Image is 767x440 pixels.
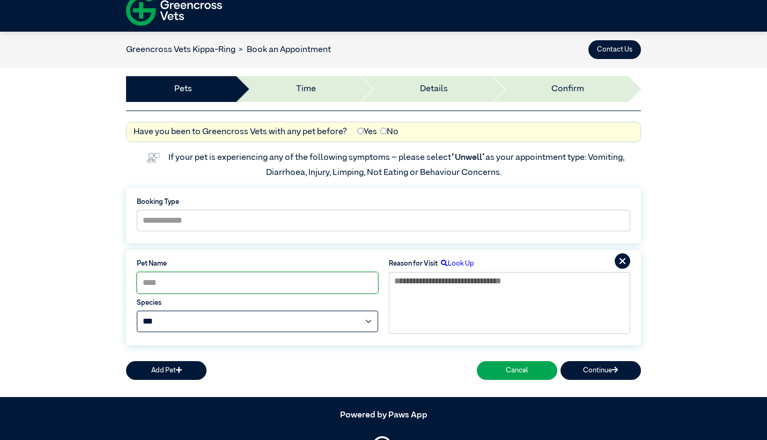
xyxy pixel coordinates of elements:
label: No [380,126,399,138]
label: Booking Type [137,197,630,207]
button: Continue [560,361,641,380]
label: Reason for Visit [389,259,438,269]
label: Pet Name [137,259,378,269]
label: Yes [357,126,377,138]
button: Contact Us [588,40,641,59]
label: Look Up [438,259,474,269]
span: “Unwell” [451,153,485,162]
input: No [380,128,387,134]
button: Cancel [477,361,557,380]
a: Greencross Vets Kippa-Ring [126,46,235,54]
label: If your pet is experiencing any of the following symptoms – please select as your appointment typ... [168,153,626,177]
label: Species [137,298,378,308]
a: Pets [174,83,192,96]
img: vet [143,149,163,166]
button: Add Pet [126,361,206,380]
h5: Powered by Paws App [126,410,641,421]
nav: breadcrumb [126,43,331,56]
li: Book an Appointment [235,43,331,56]
label: Have you been to Greencross Vets with any pet before? [134,126,347,138]
input: Yes [357,128,364,134]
